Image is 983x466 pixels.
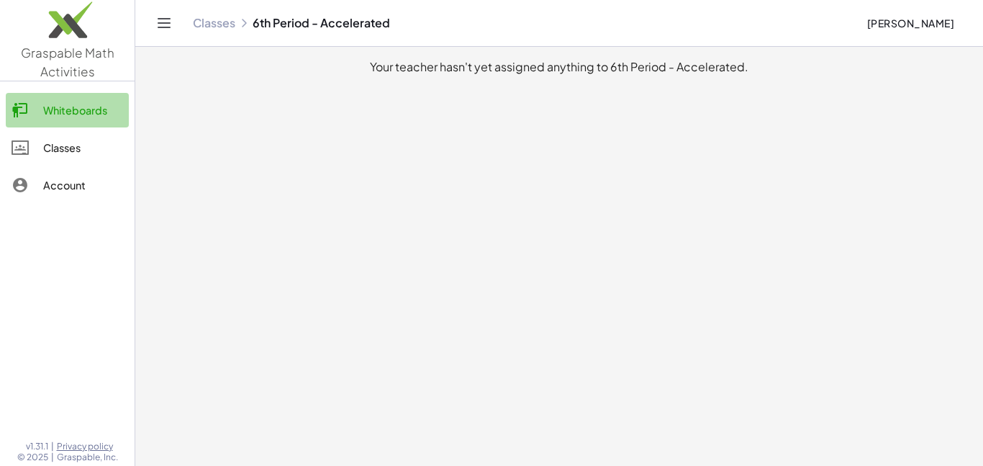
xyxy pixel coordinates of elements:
span: [PERSON_NAME] [866,17,954,30]
a: Whiteboards [6,93,129,127]
span: | [51,452,54,463]
div: Your teacher hasn't yet assigned anything to 6th Period - Accelerated. [147,58,971,76]
button: [PERSON_NAME] [855,10,966,36]
span: | [51,441,54,452]
span: v1.31.1 [26,441,48,452]
a: Account [6,168,129,202]
a: Privacy policy [57,441,118,452]
div: Whiteboards [43,102,123,119]
div: Account [43,176,123,194]
a: Classes [193,16,235,30]
a: Classes [6,130,129,165]
div: Classes [43,139,123,156]
button: Toggle navigation [153,12,176,35]
span: Graspable, Inc. [57,452,118,463]
span: © 2025 [17,452,48,463]
span: Graspable Math Activities [21,45,114,79]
